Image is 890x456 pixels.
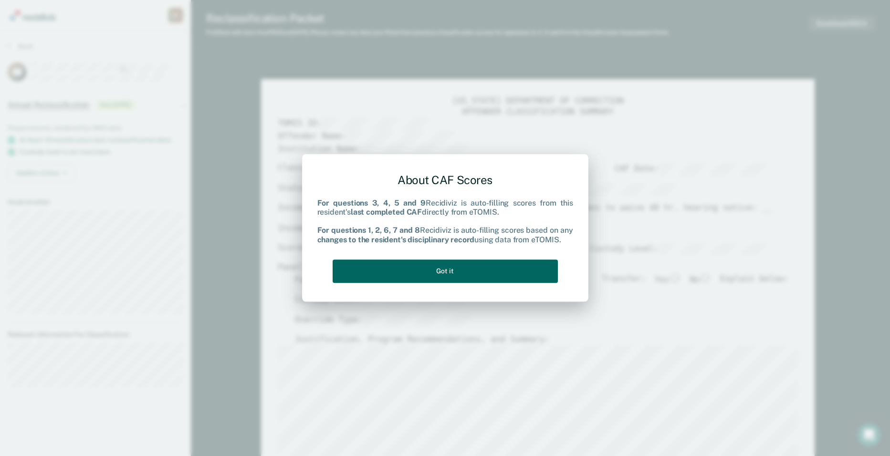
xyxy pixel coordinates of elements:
div: About CAF Scores [317,166,573,195]
b: For questions 1, 2, 6, 7 and 8 [317,226,420,235]
b: last completed CAF [351,207,422,217]
b: For questions 3, 4, 5 and 9 [317,198,426,207]
button: Got it [333,259,558,283]
b: changes to the resident's disciplinary record [317,235,475,244]
div: Recidiviz is auto-filling scores from this resident's directly from eTOMIS. Recidiviz is auto-fil... [317,198,573,244]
